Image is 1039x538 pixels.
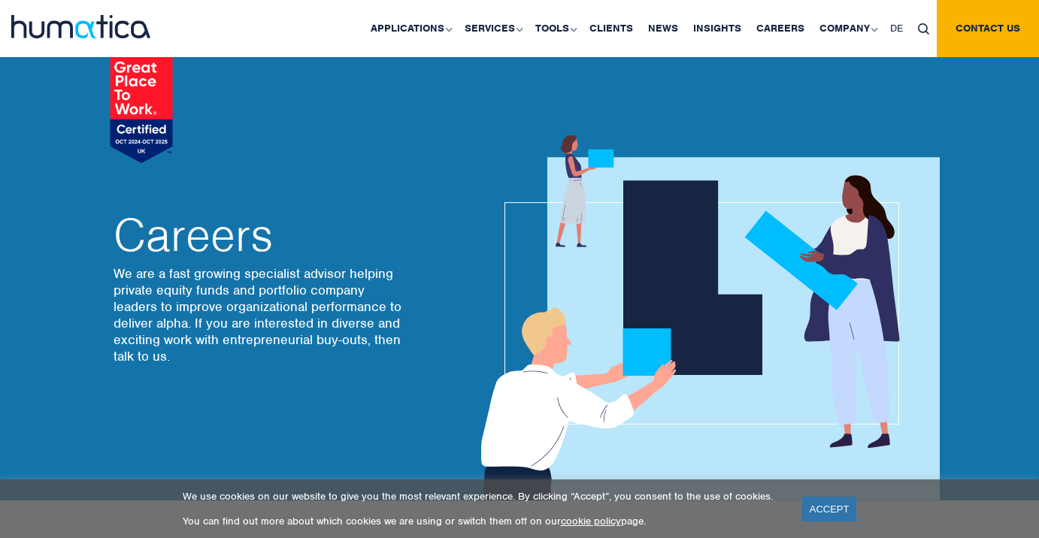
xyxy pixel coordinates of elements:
p: We use cookies on our website to give you the most relevant experience. By clicking “Accept”, you... [183,490,783,503]
span: DE [890,22,903,35]
a: cookie policy [561,515,621,527]
img: about_banner1 [467,135,940,500]
img: logo [11,15,150,38]
a: ACCEPT [802,497,857,521]
img: search_icon [918,23,929,35]
p: We are a fast growing specialist advisor helping private equity funds and portfolio company leade... [114,265,407,364]
h2: Careers [114,213,407,258]
p: You can find out more about which cookies we are using or switch them off on our page. [183,515,783,527]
